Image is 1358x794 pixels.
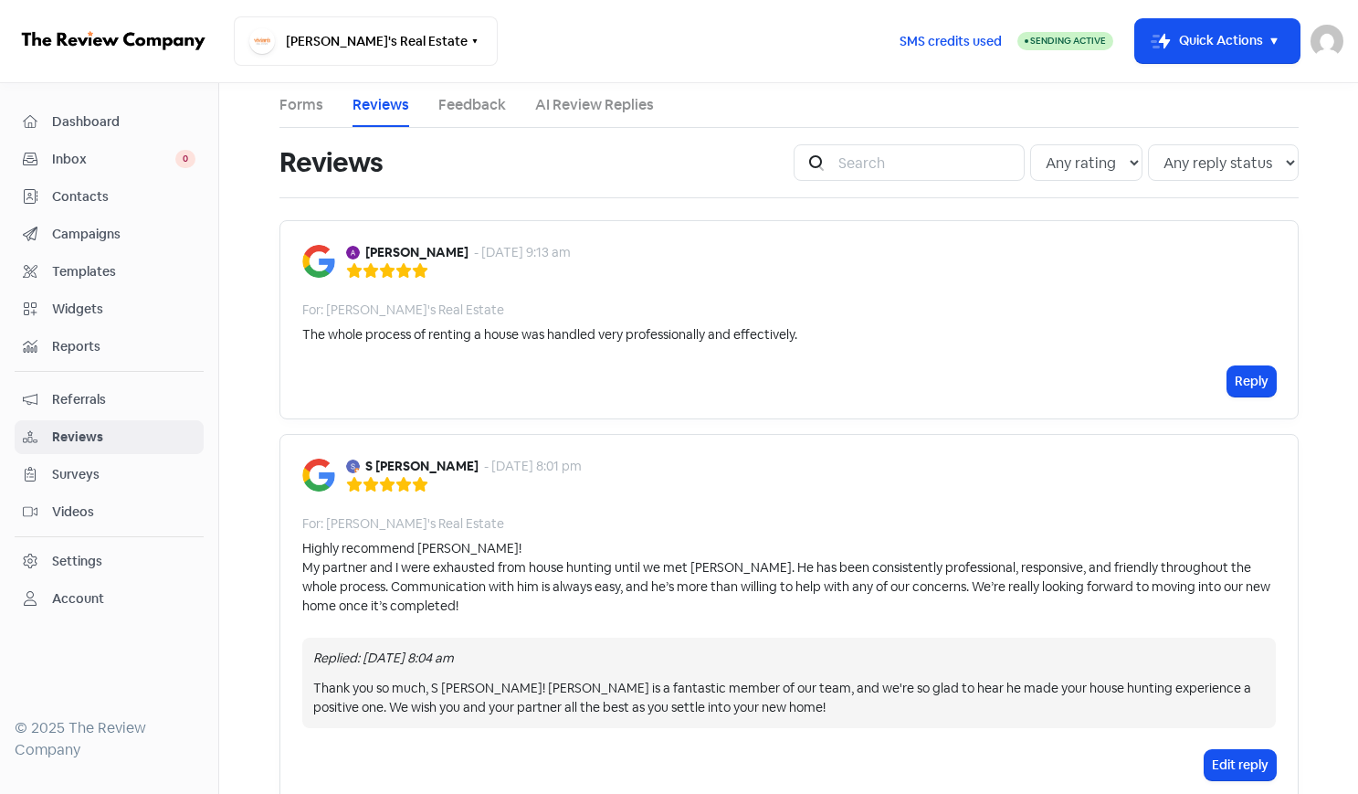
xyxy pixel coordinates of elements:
[234,16,498,66] button: [PERSON_NAME]'s Real Estate
[535,94,654,116] a: AI Review Replies
[15,383,204,417] a: Referrals
[1205,750,1276,780] button: Edit reply
[15,545,204,578] a: Settings
[52,552,102,571] div: Settings
[346,460,360,473] img: Avatar
[438,94,506,116] a: Feedback
[346,246,360,259] img: Avatar
[313,679,1265,717] div: Thank you so much, S [PERSON_NAME]! [PERSON_NAME] is a fantastic member of our team, and we're so...
[52,300,195,319] span: Widgets
[884,30,1017,49] a: SMS credits used
[1135,19,1300,63] button: Quick Actions
[900,32,1002,51] span: SMS credits used
[52,187,195,206] span: Contacts
[279,133,384,192] h1: Reviews
[353,94,409,116] a: Reviews
[1017,30,1113,52] a: Sending Active
[175,150,195,168] span: 0
[302,459,335,492] img: Image
[15,330,204,364] a: Reports
[474,243,571,262] div: - [DATE] 9:13 am
[52,112,195,132] span: Dashboard
[15,420,204,454] a: Reviews
[52,428,195,447] span: Reviews
[52,337,195,356] span: Reports
[52,589,104,609] div: Account
[302,539,1276,616] div: Highly recommend [PERSON_NAME]! My partner and I were exhausted from house hunting until we met [...
[15,143,204,176] a: Inbox 0
[302,245,335,278] img: Image
[15,292,204,326] a: Widgets
[52,262,195,281] span: Templates
[15,582,204,616] a: Account
[15,255,204,289] a: Templates
[15,217,204,251] a: Campaigns
[302,325,797,344] div: The whole process of renting a house was handled very professionally and effectively.
[827,144,1025,181] input: Search
[302,514,504,534] div: For: [PERSON_NAME]'s Real Estate
[15,495,204,529] a: Videos
[1030,35,1106,47] span: Sending Active
[15,458,204,492] a: Surveys
[1311,25,1343,58] img: User
[1227,366,1276,397] button: Reply
[484,457,582,476] div: - [DATE] 8:01 pm
[52,465,195,484] span: Surveys
[15,180,204,214] a: Contacts
[15,105,204,139] a: Dashboard
[52,390,195,409] span: Referrals
[52,225,195,244] span: Campaigns
[302,301,504,320] div: For: [PERSON_NAME]'s Real Estate
[52,150,175,169] span: Inbox
[52,503,195,522] span: Videos
[313,650,454,666] i: Replied: [DATE] 8:04 am
[279,94,323,116] a: Forms
[365,243,468,262] b: [PERSON_NAME]
[15,717,204,761] div: © 2025 The Review Company
[365,457,479,476] b: S [PERSON_NAME]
